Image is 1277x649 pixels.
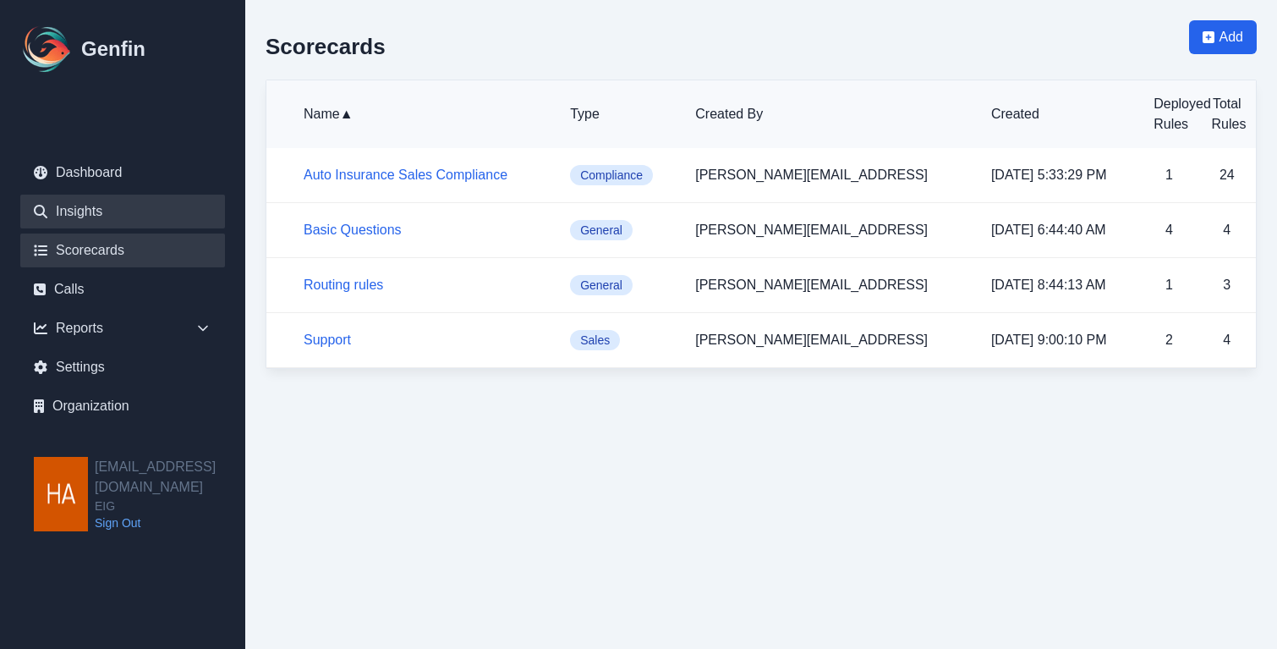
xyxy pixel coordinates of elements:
th: Name ▲ [266,80,556,148]
p: [PERSON_NAME][EMAIL_ADDRESS] [695,275,964,295]
p: [PERSON_NAME][EMAIL_ADDRESS] [695,165,964,185]
h2: [EMAIL_ADDRESS][DOMAIN_NAME] [95,457,245,498]
a: Insights [20,195,225,228]
p: 24 [1212,165,1242,185]
th: Created By [682,80,978,148]
p: [PERSON_NAME][EMAIL_ADDRESS] [695,220,964,240]
a: Sign Out [95,514,245,531]
th: Total Rules [1198,80,1256,148]
a: Basic Questions [304,223,402,237]
span: General [570,275,633,295]
h2: Scorecards [266,34,386,59]
th: Deployed Rules [1140,80,1198,148]
a: Settings [20,350,225,384]
p: 1 [1154,165,1184,185]
p: [PERSON_NAME][EMAIL_ADDRESS] [695,330,964,350]
a: Auto Insurance Sales Compliance [304,168,507,182]
img: haddie@equityinsgroup.com [34,457,88,531]
p: 2 [1154,330,1184,350]
a: Dashboard [20,156,225,190]
p: [DATE] 5:33:29 PM [991,165,1126,185]
a: Add [1189,20,1257,80]
th: Created [978,80,1140,148]
span: EIG [95,498,245,514]
a: Organization [20,389,225,423]
h1: Genfin [81,36,145,63]
p: [DATE] 9:00:10 PM [991,330,1126,350]
p: 4 [1212,220,1242,240]
th: Type [556,80,682,148]
span: Compliance [570,165,653,185]
a: Support [304,333,351,347]
p: 1 [1154,275,1184,295]
p: 3 [1212,275,1242,295]
p: 4 [1212,330,1242,350]
span: Sales [570,330,620,350]
a: Calls [20,272,225,306]
p: [DATE] 6:44:40 AM [991,220,1126,240]
p: 4 [1154,220,1184,240]
div: Reports [20,311,225,345]
p: [DATE] 8:44:13 AM [991,275,1126,295]
span: General [570,220,633,240]
a: Routing rules [304,278,383,292]
img: Logo [20,22,74,76]
a: Scorecards [20,234,225,267]
span: Add [1219,27,1243,47]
